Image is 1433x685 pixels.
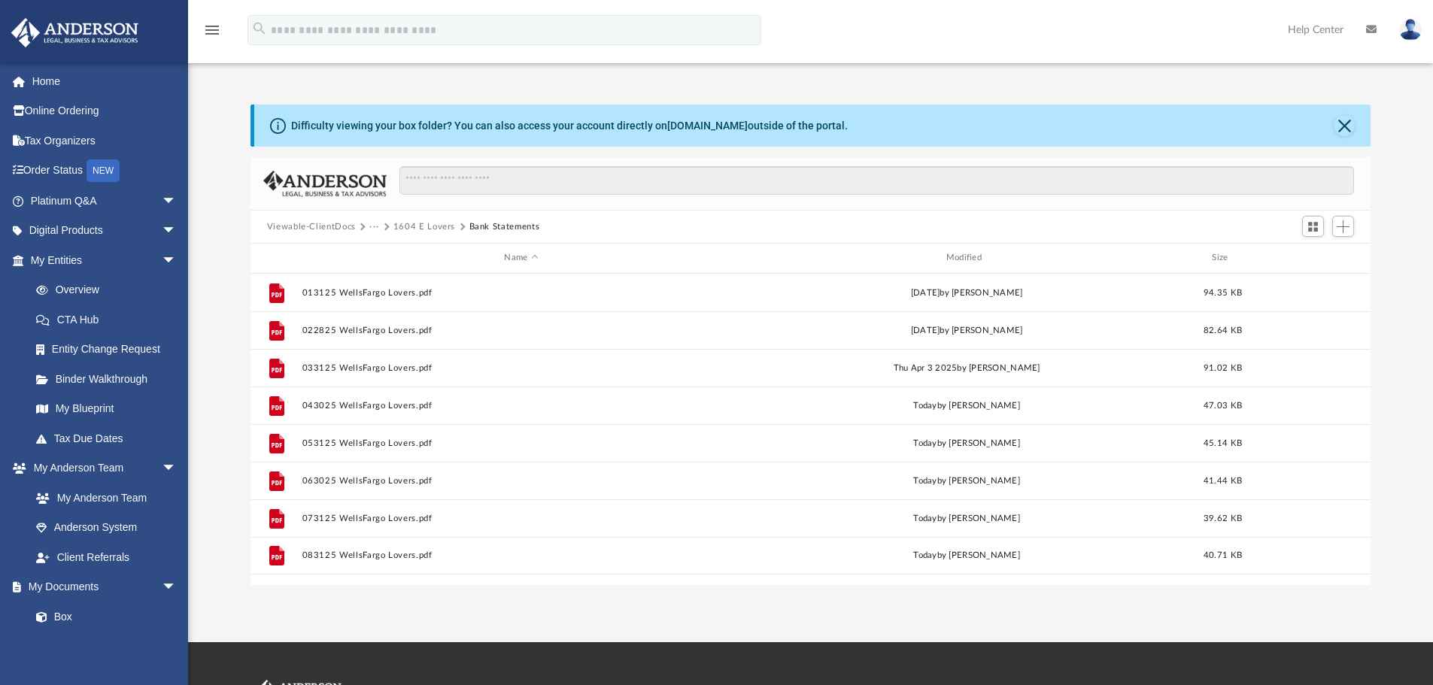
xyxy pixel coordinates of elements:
a: Binder Walkthrough [21,364,199,394]
a: menu [203,29,221,39]
div: id [257,251,295,265]
i: search [251,20,268,37]
a: My Documentsarrow_drop_down [11,572,192,602]
span: 45.14 KB [1204,438,1242,447]
div: [DATE] by [PERSON_NAME] [747,323,1186,337]
button: Add [1332,216,1355,237]
button: 083125 WellsFargo Lovers.pdf [302,550,740,560]
span: 39.62 KB [1204,514,1242,522]
div: by [PERSON_NAME] [747,436,1186,450]
span: arrow_drop_down [162,453,192,484]
span: 40.71 KB [1204,551,1242,559]
button: 033125 WellsFargo Lovers.pdf [302,363,740,373]
a: Tax Organizers [11,126,199,156]
div: Thu Apr 3 2025 by [PERSON_NAME] [747,361,1186,374]
a: Anderson System [21,513,192,543]
button: Switch to Grid View [1302,216,1325,237]
span: 47.03 KB [1204,401,1242,409]
img: Anderson Advisors Platinum Portal [7,18,143,47]
a: CTA Hub [21,305,199,335]
span: today [913,438,937,447]
a: Overview [21,275,199,305]
a: Entity Change Request [21,335,199,365]
span: 94.35 KB [1204,288,1242,296]
input: Search files and folders [399,166,1354,195]
span: today [913,551,937,559]
a: Online Ordering [11,96,199,126]
button: 063025 WellsFargo Lovers.pdf [302,476,740,486]
a: Client Referrals [21,542,192,572]
span: arrow_drop_down [162,572,192,603]
a: My Anderson Team [21,483,184,513]
a: [DOMAIN_NAME] [667,120,748,132]
a: My Blueprint [21,394,192,424]
button: Bank Statements [469,220,540,234]
button: 053125 WellsFargo Lovers.pdf [302,438,740,448]
a: My Entitiesarrow_drop_down [11,245,199,275]
span: today [913,401,937,409]
div: id [1259,251,1365,265]
span: today [913,514,937,522]
div: Modified [747,251,1186,265]
button: ··· [369,220,379,234]
a: Platinum Q&Aarrow_drop_down [11,186,199,216]
a: Digital Productsarrow_drop_down [11,216,199,246]
span: arrow_drop_down [162,216,192,247]
div: by [PERSON_NAME] [747,399,1186,412]
div: grid [250,274,1371,585]
button: 013125 WellsFargo Lovers.pdf [302,288,740,298]
span: 91.02 KB [1204,363,1242,371]
span: arrow_drop_down [162,186,192,217]
button: 022825 WellsFargo Lovers.pdf [302,326,740,335]
img: User Pic [1399,19,1422,41]
div: Difficulty viewing your box folder? You can also access your account directly on outside of the p... [291,118,848,134]
div: by [PERSON_NAME] [747,474,1186,487]
button: 043025 WellsFargo Lovers.pdf [302,401,740,411]
button: 073125 WellsFargo Lovers.pdf [302,514,740,523]
a: Order StatusNEW [11,156,199,186]
div: by [PERSON_NAME] [747,511,1186,525]
div: Size [1192,251,1252,265]
button: 1604 E Lovers [393,220,455,234]
a: Box [21,602,184,632]
a: Meeting Minutes [21,632,192,662]
span: 82.64 KB [1204,326,1242,334]
a: Tax Due Dates [21,423,199,453]
div: Name [301,251,740,265]
a: Home [11,66,199,96]
a: My Anderson Teamarrow_drop_down [11,453,192,483]
button: Viewable-ClientDocs [267,220,356,234]
i: menu [203,21,221,39]
div: by [PERSON_NAME] [747,549,1186,562]
div: NEW [87,159,120,182]
button: Close [1334,115,1355,136]
span: today [913,476,937,484]
div: [DATE] by [PERSON_NAME] [747,286,1186,299]
span: 41.44 KB [1204,476,1242,484]
span: arrow_drop_down [162,245,192,276]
